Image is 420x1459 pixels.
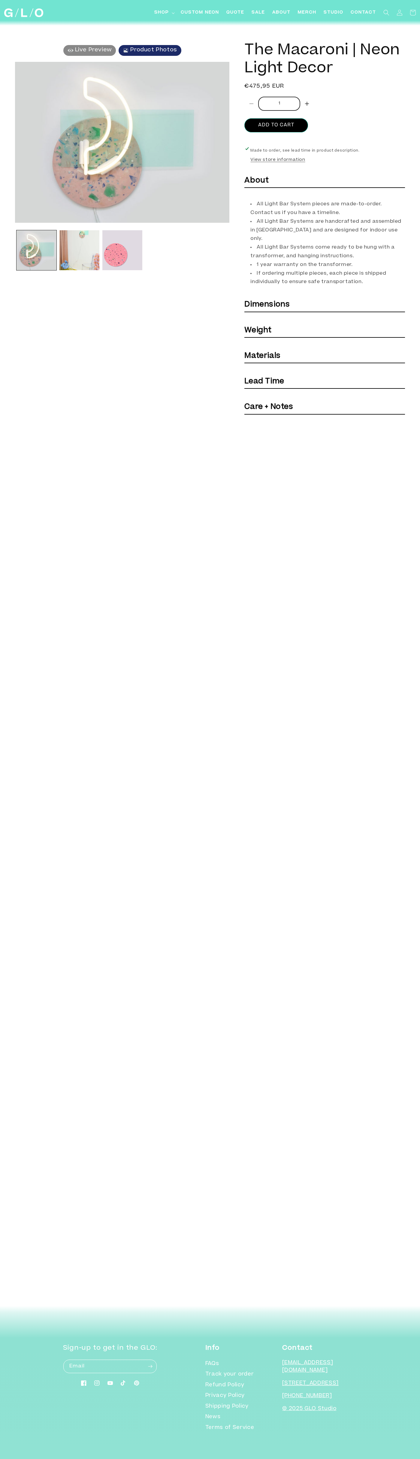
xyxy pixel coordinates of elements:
[294,6,320,20] a: Merch
[250,148,359,154] p: Made to order, see lead time in product description.
[177,6,223,20] a: Custom Neon
[282,1359,357,1375] p: [EMAIL_ADDRESS][DOMAIN_NAME]
[119,45,181,56] a: Product Photos
[151,6,177,20] summary: Shop
[324,10,343,16] span: Studio
[351,10,376,16] span: Contact
[244,83,284,91] span: €475,95 EUR
[380,6,393,19] summary: Search
[226,10,244,16] span: Quote
[250,245,394,258] span: All Light Bar Systems come ready to be hung with a transformer, and hanging instructions.
[248,6,269,20] a: SALE
[244,352,280,360] strong: Materials
[144,1359,157,1373] button: Subscribe
[17,230,56,270] button: Load image 1 in gallery view
[63,1360,157,1373] input: Email
[257,262,352,267] span: 1 year warranty on the transformer.
[59,230,99,270] button: Load image 2 in gallery view
[154,10,169,16] span: Shop
[15,62,229,223] img: The Macaroni | Neon Light Decor - GLO Studio - GLASS NEON
[269,6,294,20] a: About
[205,1369,254,1380] a: Track your order
[205,1401,249,1412] a: Shipping Policy
[2,6,45,20] a: GLO Studio
[205,1391,245,1401] a: Privacy Policy
[123,47,129,53] img: photos.svg
[250,219,401,241] span: All Light Bar Systems are handcrafted and assembled in [GEOGRAPHIC_DATA] and are designed for ind...
[250,202,382,215] span: All Light Bar System pieces are made-to-order. Contact us if you have a timeline.
[223,6,248,20] a: Quote
[252,10,265,16] span: SALE
[244,118,308,132] button: Add to cart
[244,177,269,184] b: About
[130,47,177,53] span: Product Photos
[244,378,284,385] strong: Lead Time
[205,1345,219,1352] strong: Info
[68,47,74,53] img: live-preview.svg
[75,47,112,53] span: Live Preview
[181,10,219,16] span: Custom Neon
[205,1360,219,1370] a: FAQs
[244,327,272,334] strong: Weight
[205,1380,244,1391] a: Refund Policy
[244,42,405,78] h1: The Macaroni | Neon Light Decor
[282,1405,357,1413] p: © 2025 GLO Studio
[282,1345,313,1352] strong: Contact
[347,6,380,20] a: Contact
[205,1423,254,1433] a: Terms of Service
[250,157,305,164] button: View store information
[205,1412,221,1423] a: News
[298,10,316,16] span: Merch
[272,10,291,16] span: About
[63,1343,157,1353] h2: Sign-up to get in the GLO:
[4,8,43,17] img: GLO Studio
[102,230,142,270] button: Load image 3 in gallery view
[244,301,290,308] strong: Dimensions
[15,62,229,272] media-gallery: Gallery Viewer
[320,6,347,20] a: Studio
[282,1392,357,1400] p: [PHONE_NUMBER]
[250,271,386,285] span: If ordering multiple pieces, each piece is shipped individually to ensure safe transportation.
[63,45,116,56] a: Live Preview
[282,1381,339,1386] a: [STREET_ADDRESS]
[244,403,293,411] strong: Care + Notes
